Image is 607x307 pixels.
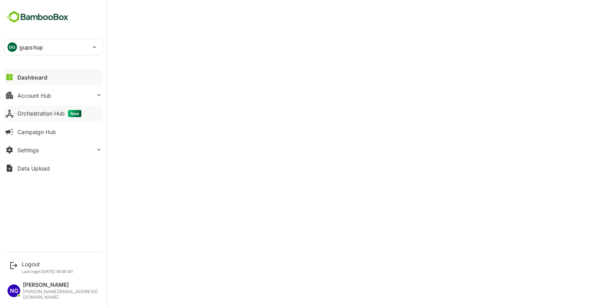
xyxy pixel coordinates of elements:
[17,74,47,81] div: Dashboard
[22,269,74,274] p: Last login: [DATE] 18:06 IST
[4,106,103,121] button: Orchestration HubNew
[22,261,74,267] div: Logout
[68,110,81,117] span: New
[4,39,102,55] div: GUgupshup
[17,92,51,99] div: Account Hub
[17,147,39,153] div: Settings
[4,87,103,103] button: Account Hub
[17,129,56,135] div: Campaign Hub
[19,43,43,51] p: gupshup
[4,160,103,176] button: Data Upload
[17,110,81,117] div: Orchestration Hub
[23,289,99,300] div: [PERSON_NAME][EMAIL_ADDRESS][DOMAIN_NAME]
[8,284,20,297] div: NG
[4,69,103,85] button: Dashboard
[4,9,71,25] img: BambooboxFullLogoMark.5f36c76dfaba33ec1ec1367b70bb1252.svg
[4,124,103,140] button: Campaign Hub
[8,42,17,52] div: GU
[17,165,50,172] div: Data Upload
[4,142,103,158] button: Settings
[23,282,99,288] div: [PERSON_NAME]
